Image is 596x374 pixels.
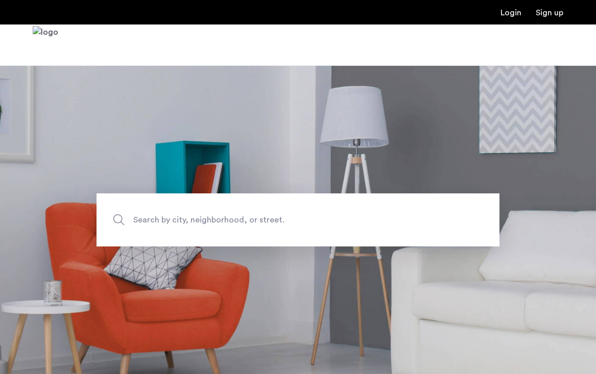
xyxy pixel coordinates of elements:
[33,26,58,64] a: Cazamio Logo
[133,213,415,227] span: Search by city, neighborhood, or street.
[97,193,499,246] input: Apartment Search
[536,9,563,17] a: Registration
[33,26,58,64] img: logo
[500,9,521,17] a: Login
